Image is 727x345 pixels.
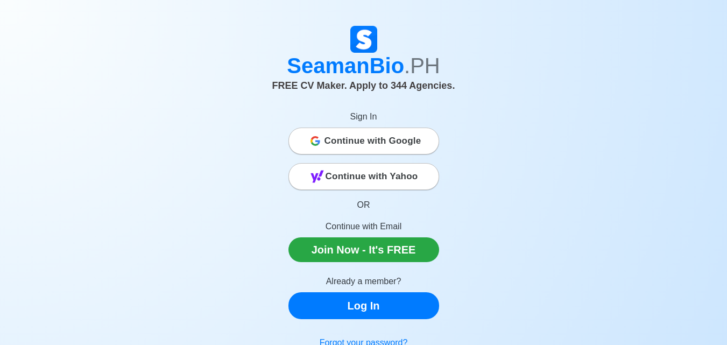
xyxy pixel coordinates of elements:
img: Logo [350,26,377,53]
p: Already a member? [288,275,439,288]
span: Continue with Google [324,130,421,152]
p: Sign In [288,110,439,123]
button: Continue with Google [288,128,439,154]
span: Continue with Yahoo [326,166,418,187]
button: Continue with Yahoo [288,163,439,190]
span: .PH [404,54,440,78]
p: OR [288,199,439,212]
a: Log In [288,292,439,319]
h1: SeamanBio [65,53,662,79]
a: Join Now - It's FREE [288,237,439,262]
span: FREE CV Maker. Apply to 344 Agencies. [272,80,455,91]
p: Continue with Email [288,220,439,233]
